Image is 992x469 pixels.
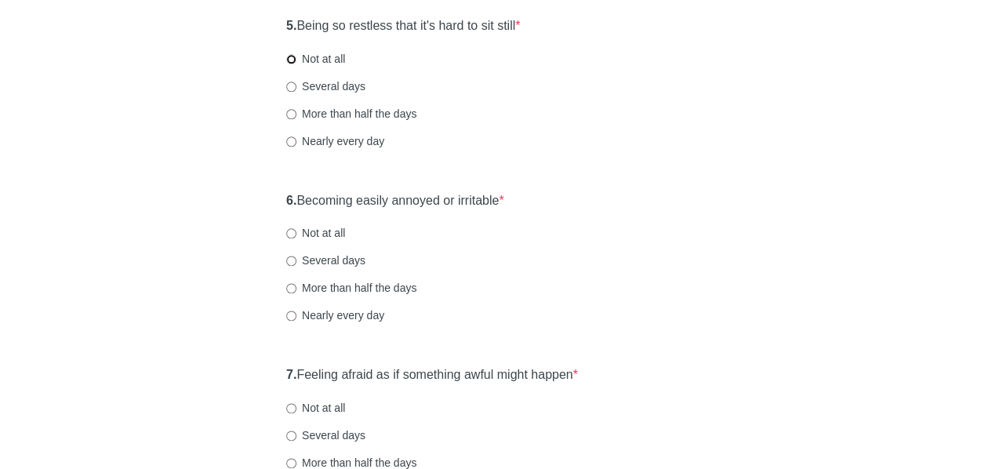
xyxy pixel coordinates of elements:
label: Not at all [286,400,345,416]
strong: 7. [286,368,296,381]
label: Not at all [286,225,345,241]
input: More than half the days [286,458,296,468]
input: Several days [286,256,296,266]
input: More than half the days [286,283,296,293]
strong: 5. [286,19,296,32]
input: Not at all [286,403,296,413]
input: Nearly every day [286,311,296,321]
label: Several days [286,427,365,443]
label: Nearly every day [286,307,384,323]
label: More than half the days [286,106,416,122]
label: Nearly every day [286,133,384,149]
label: More than half the days [286,280,416,296]
label: Feeling afraid as if something awful might happen [286,366,578,384]
input: Several days [286,431,296,441]
input: More than half the days [286,109,296,119]
strong: 6. [286,194,296,207]
label: Becoming easily annoyed or irritable [286,192,504,210]
label: Several days [286,78,365,94]
input: Nearly every day [286,136,296,147]
label: Not at all [286,51,345,67]
input: Several days [286,82,296,92]
input: Not at all [286,228,296,238]
label: Several days [286,253,365,268]
input: Not at all [286,54,296,64]
label: Being so restless that it's hard to sit still [286,17,520,35]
